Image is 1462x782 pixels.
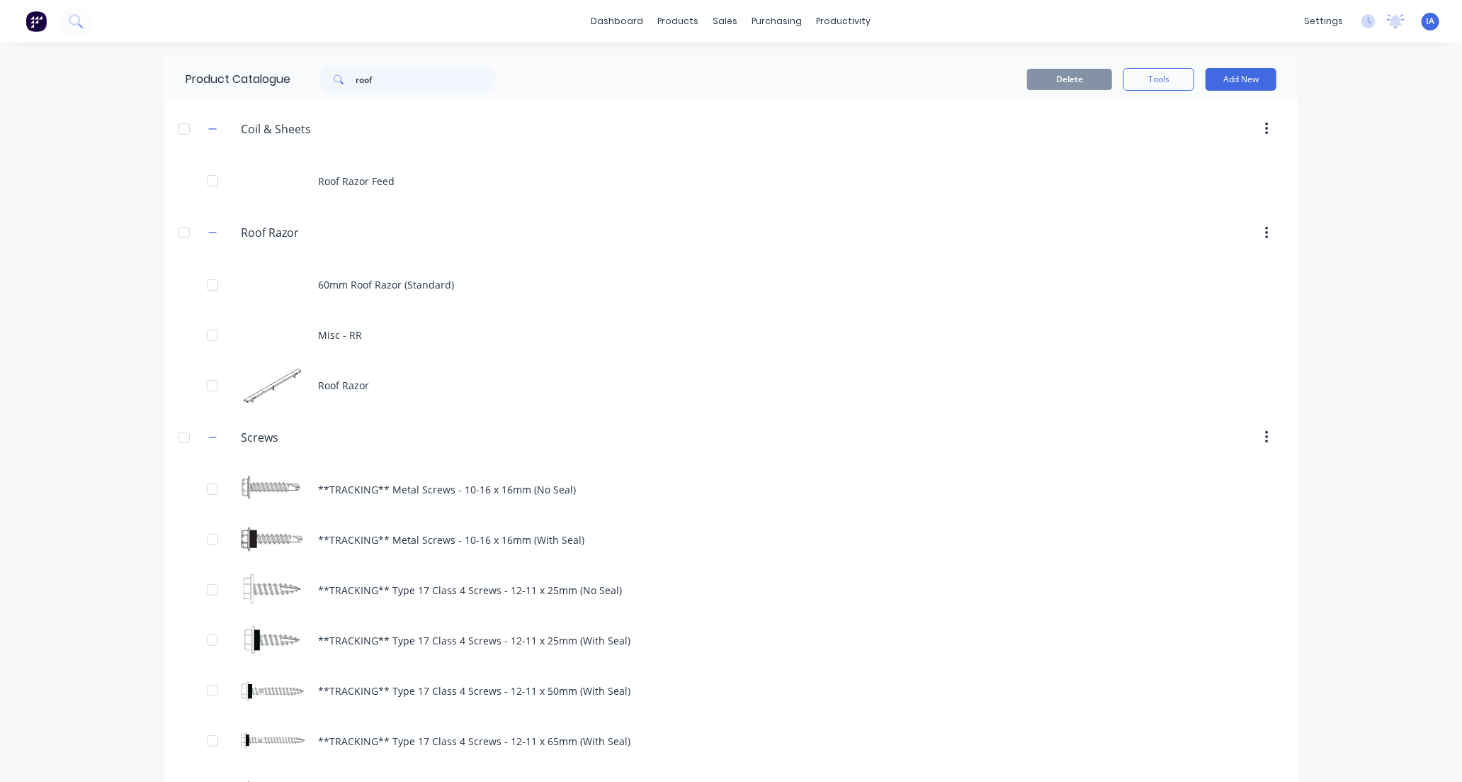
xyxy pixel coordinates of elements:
div: **TRACKING** Type 17 Class 4 Screws - 12-11 x 25mm (No Seal)**TRACKING** Type 17 Class 4 Screws -... [164,565,1298,615]
div: Product Catalogue [164,57,290,102]
div: products [651,11,706,32]
div: sales [706,11,745,32]
div: settings [1297,11,1350,32]
a: dashboard [584,11,651,32]
div: Roof Razor Feed [164,156,1298,206]
span: IA [1427,15,1435,28]
div: 60mm Roof Razor (Standard) [164,259,1298,310]
div: Roof RazorRoof Razor [164,360,1298,410]
div: Misc - RR [164,310,1298,360]
button: Add New [1206,68,1276,91]
input: Search... [356,65,496,94]
div: productivity [810,11,878,32]
button: Tools [1123,68,1194,91]
div: **TRACKING** Type 17 Class 4 Screws - 12-11 x 25mm (With Seal)**TRACKING** Type 17 Class 4 Screws... [164,615,1298,666]
button: Delete [1027,69,1112,90]
div: **TRACKING** Metal Screws - 10-16 x 16mm (With Seal)**TRACKING** Metal Screws - 10-16 x 16mm (Wit... [164,515,1298,565]
div: **TRACKING** Metal Screws - 10-16 x 16mm (No Seal)**TRACKING** Metal Screws - 10-16 x 16mm (No Seal) [164,464,1298,515]
img: Factory [25,11,47,32]
input: Enter category name [241,121,409,138]
div: **TRACKING** Type 17 Class 4 Screws - 12-11 x 50mm (With Seal)**TRACKING** Type 17 Class 4 Screws... [164,666,1298,716]
div: purchasing [745,11,810,32]
input: Enter category name [241,429,409,446]
div: **TRACKING** Type 17 Class 4 Screws - 12-11 x 65mm (With Seal)**TRACKING** Type 17 Class 4 Screws... [164,716,1298,766]
input: Enter category name [241,224,409,241]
